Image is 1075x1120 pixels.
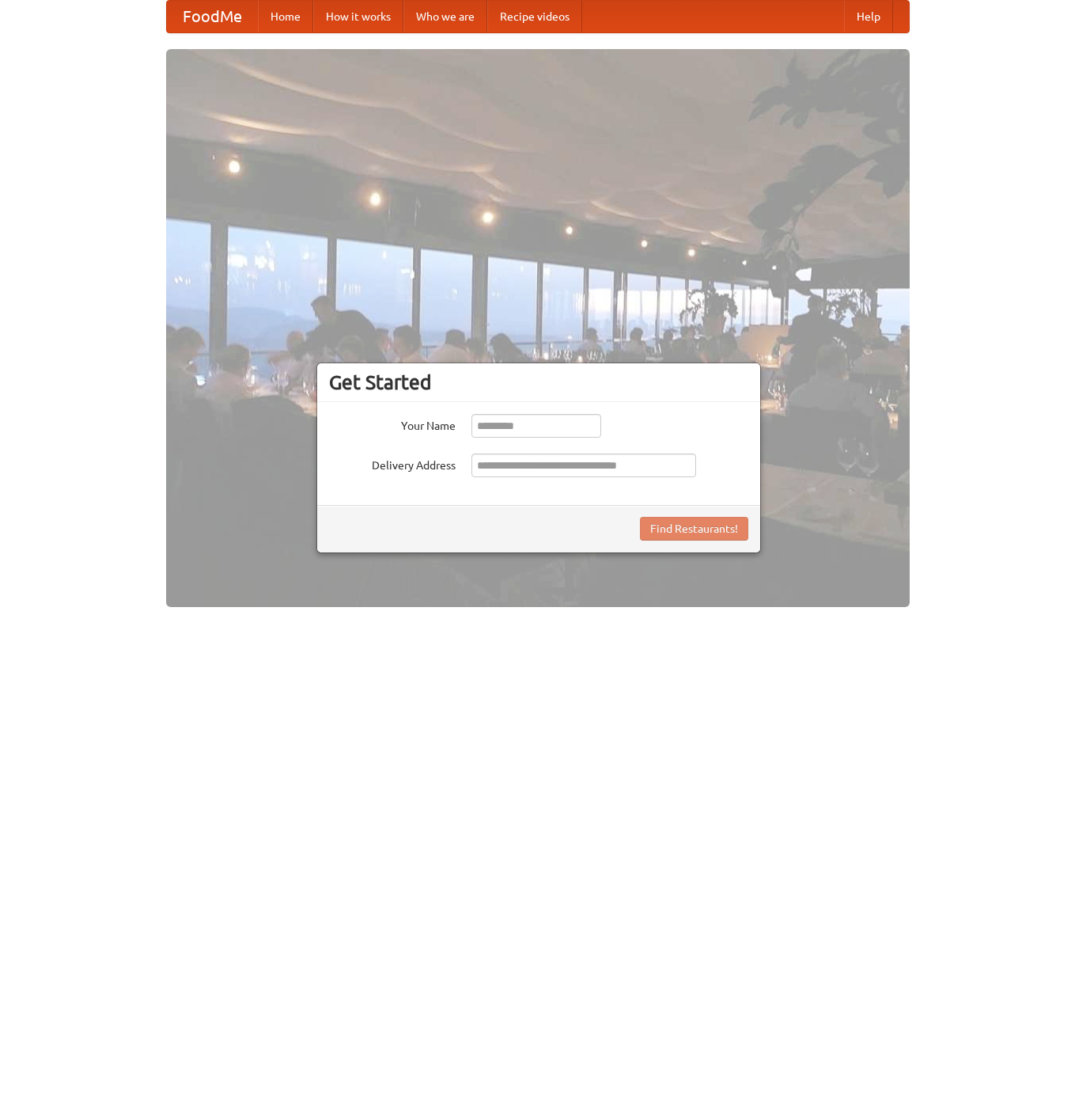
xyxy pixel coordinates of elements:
[329,454,456,473] label: Delivery Address
[167,1,258,32] a: FoodMe
[329,370,748,394] h3: Get Started
[844,1,893,32] a: Help
[640,517,748,541] button: Find Restaurants!
[403,1,487,32] a: Who we are
[487,1,582,32] a: Recipe videos
[329,414,456,434] label: Your Name
[258,1,313,32] a: Home
[313,1,403,32] a: How it works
